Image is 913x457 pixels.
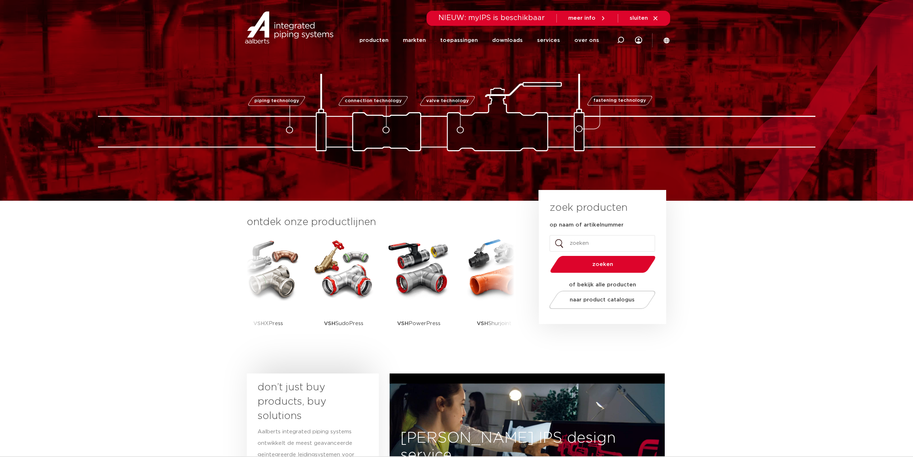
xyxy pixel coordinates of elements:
[426,99,469,103] span: valve technology
[569,262,637,267] span: zoeken
[247,215,514,229] h3: ontdek onze productlijnen
[236,237,301,346] a: VSHXPress
[568,15,596,21] span: meer info
[438,14,545,22] span: NIEUW: myIPS is beschikbaar
[344,99,401,103] span: connection technology
[311,237,376,346] a: VSHSudoPress
[254,99,299,103] span: piping technology
[253,301,283,346] p: XPress
[359,27,389,54] a: producten
[477,321,488,326] strong: VSH
[568,15,606,22] a: meer info
[253,321,265,326] strong: VSH
[550,222,623,229] label: op naam of artikelnummer
[462,237,527,346] a: VSHShurjoint
[403,27,426,54] a: markten
[630,15,659,22] a: sluiten
[570,297,635,303] span: naar product catalogus
[569,282,636,287] strong: of bekijk alle producten
[258,380,355,423] h3: don’t just buy products, buy solutions
[359,27,599,54] nav: Menu
[547,291,657,309] a: naar product catalogus
[387,237,451,346] a: VSHPowerPress
[477,301,512,346] p: Shurjoint
[324,321,335,326] strong: VSH
[324,301,363,346] p: SudoPress
[492,27,523,54] a: downloads
[593,99,646,103] span: fastening technology
[630,15,648,21] span: sluiten
[550,201,627,215] h3: zoek producten
[537,27,560,54] a: services
[440,27,478,54] a: toepassingen
[550,235,655,252] input: zoeken
[397,321,409,326] strong: VSH
[574,27,599,54] a: over ons
[547,255,658,273] button: zoeken
[397,301,441,346] p: PowerPress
